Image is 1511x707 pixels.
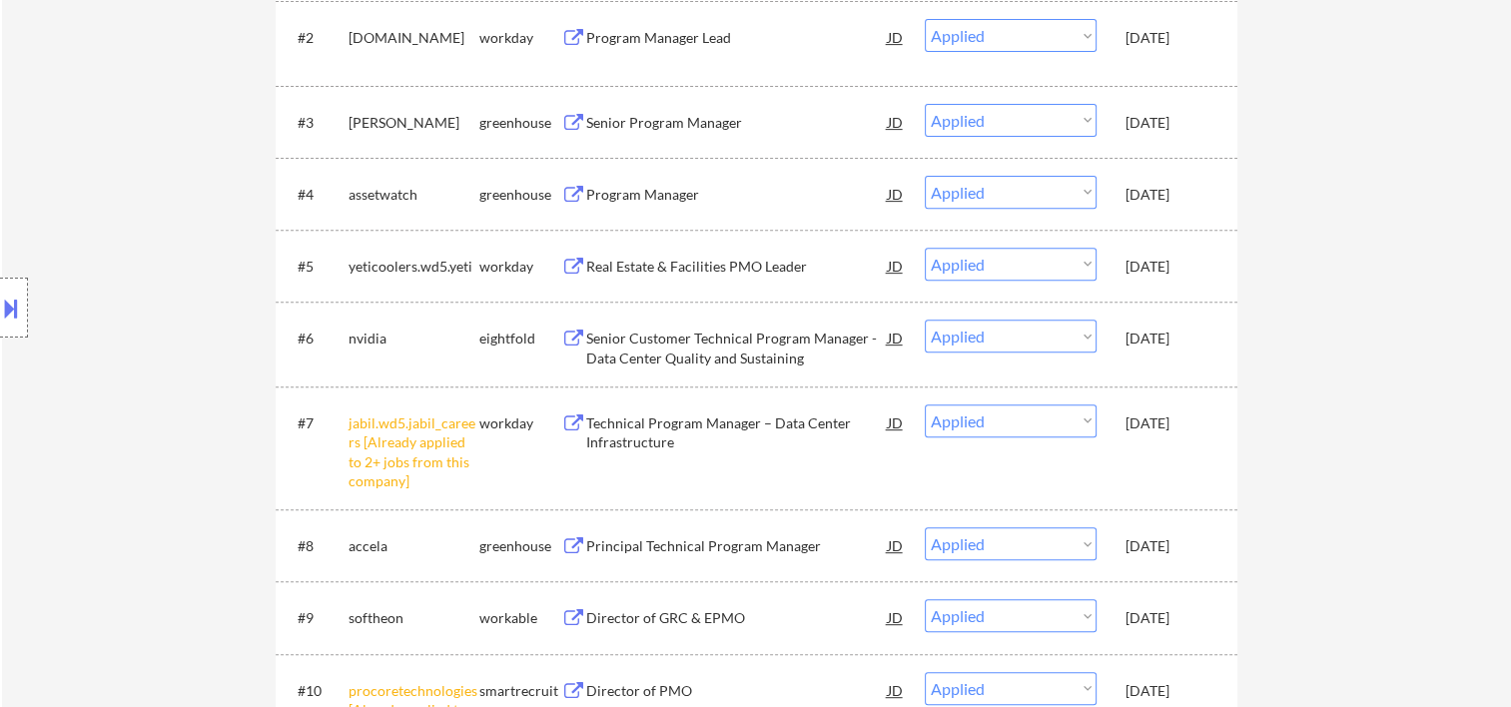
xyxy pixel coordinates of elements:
[1126,257,1213,277] div: [DATE]
[349,185,479,205] div: assetwatch
[886,320,906,355] div: JD
[1126,608,1213,628] div: [DATE]
[586,536,888,556] div: Principal Technical Program Manager
[586,257,888,277] div: Real Estate & Facilities PMO Leader
[298,113,333,133] div: #3
[298,608,333,628] div: #9
[479,413,561,433] div: workday
[886,527,906,563] div: JD
[1126,329,1213,349] div: [DATE]
[298,681,333,701] div: #10
[1126,681,1213,701] div: [DATE]
[886,19,906,55] div: JD
[349,28,479,48] div: [DOMAIN_NAME]
[1126,28,1213,48] div: [DATE]
[1126,413,1213,433] div: [DATE]
[586,185,888,205] div: Program Manager
[886,104,906,140] div: JD
[586,608,888,628] div: Director of GRC & EPMO
[479,185,561,205] div: greenhouse
[1126,185,1213,205] div: [DATE]
[1126,536,1213,556] div: [DATE]
[1126,113,1213,133] div: [DATE]
[479,257,561,277] div: workday
[349,329,479,349] div: nvidia
[349,257,479,277] div: yeticoolers.wd5.yeti
[349,608,479,628] div: softheon
[886,404,906,440] div: JD
[886,599,906,635] div: JD
[479,608,561,628] div: workable
[298,28,333,48] div: #2
[479,28,561,48] div: workday
[349,113,479,133] div: [PERSON_NAME]
[886,176,906,212] div: JD
[586,413,888,452] div: Technical Program Manager – Data Center Infrastructure
[349,413,479,491] div: jabil.wd5.jabil_careers [Already applied to 2+ jobs from this company]
[479,536,561,556] div: greenhouse
[479,329,561,349] div: eightfold
[298,536,333,556] div: #8
[586,113,888,133] div: Senior Program Manager
[586,681,888,701] div: Director of PMO
[886,248,906,284] div: JD
[586,28,888,48] div: Program Manager Lead
[586,329,888,367] div: Senior Customer Technical Program Manager - Data Center Quality and Sustaining
[479,113,561,133] div: greenhouse
[349,536,479,556] div: accela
